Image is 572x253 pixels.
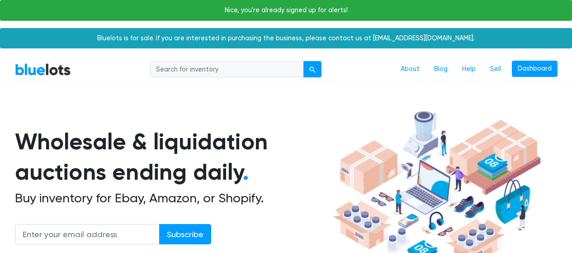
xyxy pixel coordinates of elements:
[15,63,71,76] a: BlueLots
[150,61,304,77] input: Search for inventory
[159,224,211,244] input: Subscribe
[15,224,160,244] input: Enter your email address
[15,127,330,187] h1: Wholesale & liquidation auctions ending daily
[483,61,508,78] a: Sell
[393,61,427,78] a: About
[455,61,483,78] a: Help
[427,61,455,78] a: Blog
[15,191,330,206] h2: Buy inventory for Ebay, Amazon, or Shopify.
[243,158,249,186] span: .
[512,61,558,77] a: Dashboard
